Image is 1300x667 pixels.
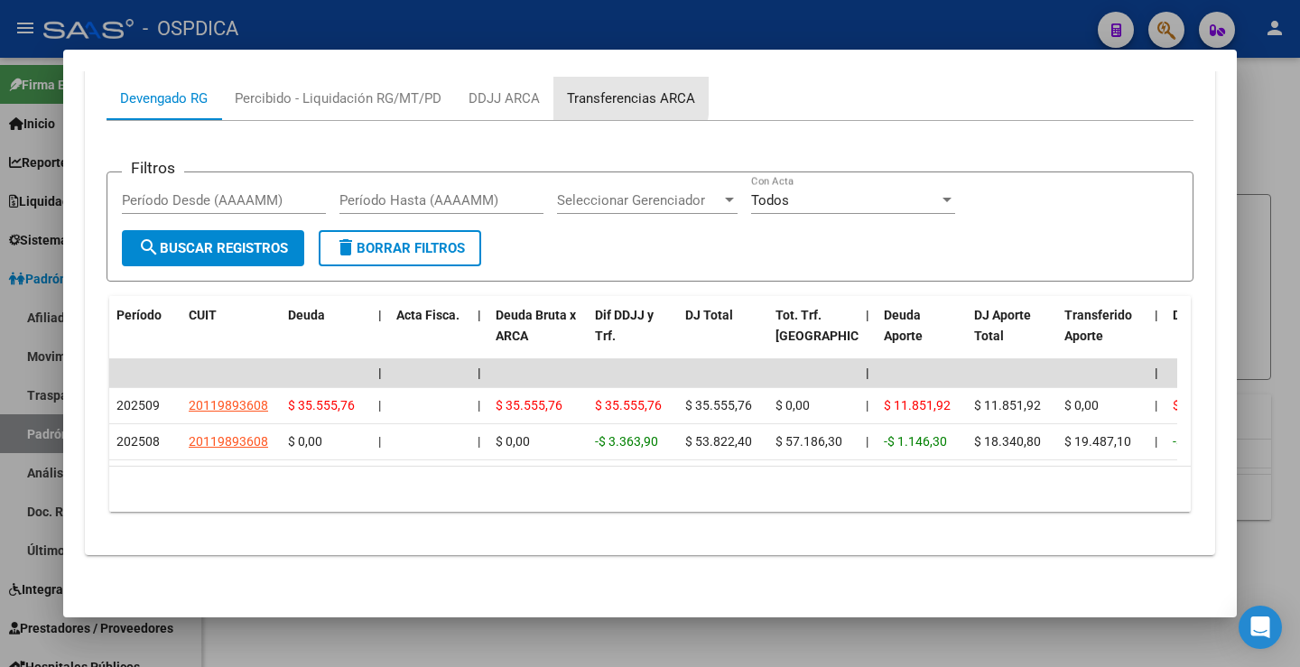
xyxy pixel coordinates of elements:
[378,398,381,412] span: |
[496,398,562,412] span: $ 35.555,76
[116,308,162,322] span: Período
[288,398,355,412] span: $ 35.555,76
[288,434,322,449] span: $ 0,00
[371,296,389,375] datatable-header-cell: |
[288,308,325,322] span: Deuda
[974,434,1041,449] span: $ 18.340,80
[859,296,877,375] datatable-header-cell: |
[319,230,481,266] button: Borrar Filtros
[1173,308,1247,322] span: Deuda Contr.
[138,240,288,256] span: Buscar Registros
[116,398,160,412] span: 202509
[595,434,658,449] span: -$ 3.363,90
[1064,308,1132,343] span: Transferido Aporte
[1155,366,1158,380] span: |
[884,308,923,343] span: Deuda Aporte
[974,398,1041,412] span: $ 11.851,92
[389,296,470,375] datatable-header-cell: Acta Fisca.
[378,434,381,449] span: |
[1155,434,1157,449] span: |
[588,296,678,375] datatable-header-cell: Dif DDJJ y Trf.
[1147,296,1165,375] datatable-header-cell: |
[478,434,480,449] span: |
[469,88,540,108] div: DDJJ ARCA
[1165,296,1256,375] datatable-header-cell: Deuda Contr.
[1173,434,1236,449] span: -$ 2.217,60
[189,398,268,412] span: 20119893608
[378,308,382,322] span: |
[1155,398,1157,412] span: |
[281,296,371,375] datatable-header-cell: Deuda
[1155,308,1158,322] span: |
[181,296,281,375] datatable-header-cell: CUIT
[116,434,160,449] span: 202508
[678,296,768,375] datatable-header-cell: DJ Total
[478,366,481,380] span: |
[470,296,488,375] datatable-header-cell: |
[335,240,465,256] span: Borrar Filtros
[378,366,382,380] span: |
[775,434,842,449] span: $ 57.186,30
[478,398,480,412] span: |
[866,434,868,449] span: |
[866,308,869,322] span: |
[866,398,868,412] span: |
[974,308,1031,343] span: DJ Aporte Total
[557,192,721,208] span: Seleccionar Gerenciador
[109,296,181,375] datatable-header-cell: Período
[775,308,898,343] span: Tot. Trf. [GEOGRAPHIC_DATA]
[775,398,810,412] span: $ 0,00
[1064,434,1131,449] span: $ 19.487,10
[189,308,217,322] span: CUIT
[138,236,160,258] mat-icon: search
[496,308,576,343] span: Deuda Bruta x ARCA
[967,296,1057,375] datatable-header-cell: DJ Aporte Total
[768,296,859,375] datatable-header-cell: Tot. Trf. Bruto
[120,88,208,108] div: Devengado RG
[595,398,662,412] span: $ 35.555,76
[488,296,588,375] datatable-header-cell: Deuda Bruta x ARCA
[877,296,967,375] datatable-header-cell: Deuda Aporte
[884,398,951,412] span: $ 11.851,92
[189,434,268,449] span: 20119893608
[335,236,357,258] mat-icon: delete
[1057,296,1147,375] datatable-header-cell: Transferido Aporte
[866,366,869,380] span: |
[122,158,184,178] h3: Filtros
[235,88,441,108] div: Percibido - Liquidación RG/MT/PD
[1239,606,1282,649] div: Open Intercom Messenger
[685,308,733,322] span: DJ Total
[567,88,695,108] div: Transferencias ARCA
[884,434,947,449] span: -$ 1.146,30
[1064,398,1099,412] span: $ 0,00
[122,230,304,266] button: Buscar Registros
[751,192,789,208] span: Todos
[685,398,752,412] span: $ 35.555,76
[685,434,752,449] span: $ 53.822,40
[496,434,530,449] span: $ 0,00
[478,308,481,322] span: |
[1173,398,1240,412] span: $ 23.703,84
[396,308,460,322] span: Acta Fisca.
[595,308,654,343] span: Dif DDJJ y Trf.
